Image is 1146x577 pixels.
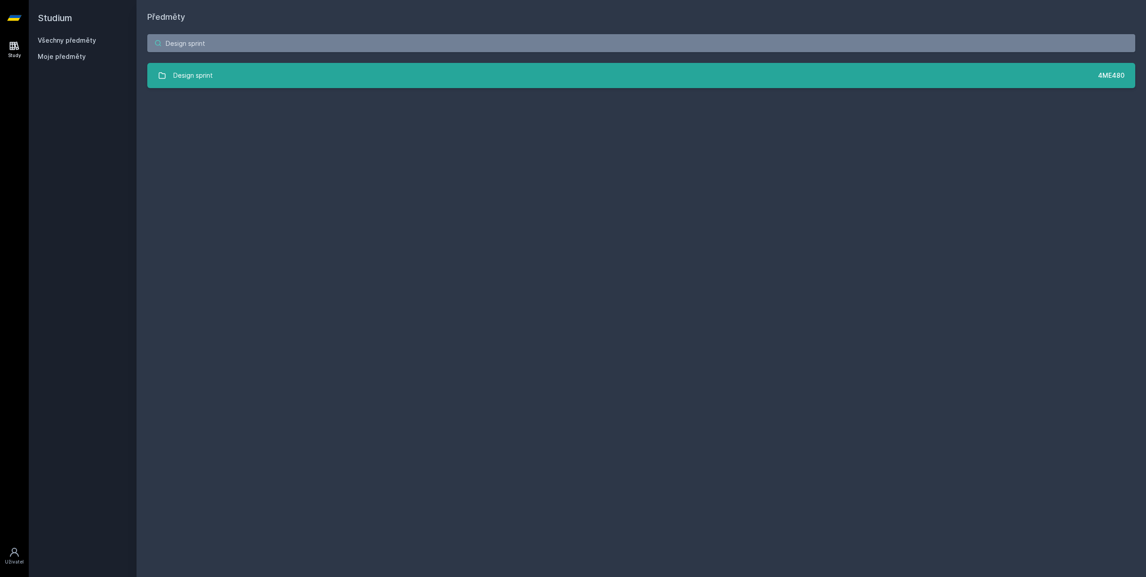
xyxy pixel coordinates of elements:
[147,63,1135,88] a: Design sprint 4ME480
[2,542,27,570] a: Uživatel
[1098,71,1124,80] div: 4ME480
[2,36,27,63] a: Study
[173,67,213,84] div: Design sprint
[147,11,1135,23] h1: Předměty
[8,52,21,59] div: Study
[147,34,1135,52] input: Název nebo ident předmětu…
[38,52,86,61] span: Moje předměty
[38,36,96,44] a: Všechny předměty
[5,559,24,565] div: Uživatel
